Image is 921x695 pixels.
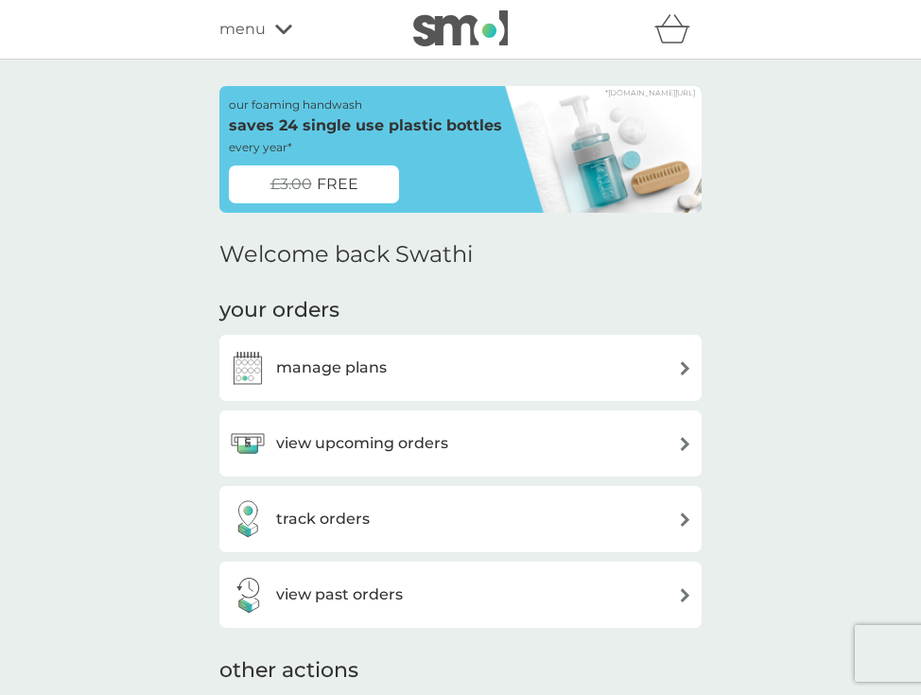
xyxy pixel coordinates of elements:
[317,172,358,197] span: FREE
[229,96,362,113] p: our foaming handwash
[605,89,695,96] a: *[DOMAIN_NAME][URL]
[413,10,508,46] img: smol
[219,17,266,42] span: menu
[678,437,692,451] img: arrow right
[678,513,692,527] img: arrow right
[219,296,339,325] h3: your orders
[276,582,403,607] h3: view past orders
[270,172,312,197] span: £3.00
[678,588,692,602] img: arrow right
[678,361,692,375] img: arrow right
[219,656,358,686] h3: other actions
[229,138,292,156] p: every year*
[229,113,502,138] p: saves 24 single use plastic bottles
[276,356,387,380] h3: manage plans
[219,241,473,269] h2: Welcome back Swathi
[276,431,448,456] h3: view upcoming orders
[654,10,702,48] div: basket
[276,507,370,531] h3: track orders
